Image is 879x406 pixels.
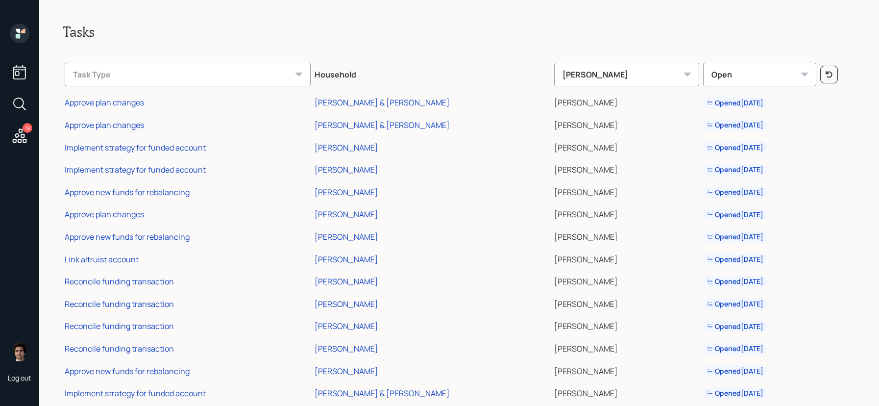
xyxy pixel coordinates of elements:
[65,187,190,198] div: Approve new funds for rebalancing
[707,232,763,242] div: Opened [DATE]
[65,366,190,377] div: Approve new funds for rebalancing
[703,63,817,86] div: Open
[554,63,699,86] div: [PERSON_NAME]
[313,56,552,90] th: Household
[23,123,32,133] div: 19
[315,231,378,242] div: [PERSON_NAME]
[552,112,701,135] td: [PERSON_NAME]
[315,97,450,108] div: [PERSON_NAME] & [PERSON_NAME]
[65,164,206,175] div: Implement strategy for funded account
[315,366,378,377] div: [PERSON_NAME]
[65,63,311,86] div: Task Type
[65,299,174,309] div: Reconcile funding transaction
[65,254,139,265] div: Link altruist account
[707,388,763,398] div: Opened [DATE]
[552,179,701,202] td: [PERSON_NAME]
[63,24,855,40] h2: Tasks
[315,276,378,287] div: [PERSON_NAME]
[707,277,763,286] div: Opened [DATE]
[552,224,701,247] td: [PERSON_NAME]
[552,90,701,113] td: [PERSON_NAME]
[707,98,763,108] div: Opened [DATE]
[10,342,29,361] img: harrison-schaefer-headshot-2.png
[65,97,144,108] div: Approve plan changes
[315,187,378,198] div: [PERSON_NAME]
[552,358,701,381] td: [PERSON_NAME]
[315,321,378,331] div: [PERSON_NAME]
[707,143,763,152] div: Opened [DATE]
[707,165,763,175] div: Opened [DATE]
[315,299,378,309] div: [PERSON_NAME]
[315,209,378,220] div: [PERSON_NAME]
[65,388,206,399] div: Implement strategy for funded account
[552,135,701,157] td: [PERSON_NAME]
[552,269,701,291] td: [PERSON_NAME]
[552,314,701,336] td: [PERSON_NAME]
[65,142,206,153] div: Implement strategy for funded account
[315,343,378,354] div: [PERSON_NAME]
[315,388,450,399] div: [PERSON_NAME] & [PERSON_NAME]
[707,210,763,220] div: Opened [DATE]
[315,142,378,153] div: [PERSON_NAME]
[315,120,450,130] div: [PERSON_NAME] & [PERSON_NAME]
[65,231,190,242] div: Approve new funds for rebalancing
[707,366,763,376] div: Opened [DATE]
[707,120,763,130] div: Opened [DATE]
[315,254,378,265] div: [PERSON_NAME]
[65,276,174,287] div: Reconcile funding transaction
[552,291,701,314] td: [PERSON_NAME]
[65,343,174,354] div: Reconcile funding transaction
[65,321,174,331] div: Reconcile funding transaction
[65,120,144,130] div: Approve plan changes
[707,187,763,197] div: Opened [DATE]
[707,322,763,331] div: Opened [DATE]
[707,254,763,264] div: Opened [DATE]
[707,344,763,354] div: Opened [DATE]
[8,373,31,382] div: Log out
[552,381,701,403] td: [PERSON_NAME]
[552,157,701,179] td: [PERSON_NAME]
[552,202,701,225] td: [PERSON_NAME]
[315,164,378,175] div: [PERSON_NAME]
[65,209,144,220] div: Approve plan changes
[707,299,763,309] div: Opened [DATE]
[552,336,701,358] td: [PERSON_NAME]
[552,247,701,269] td: [PERSON_NAME]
